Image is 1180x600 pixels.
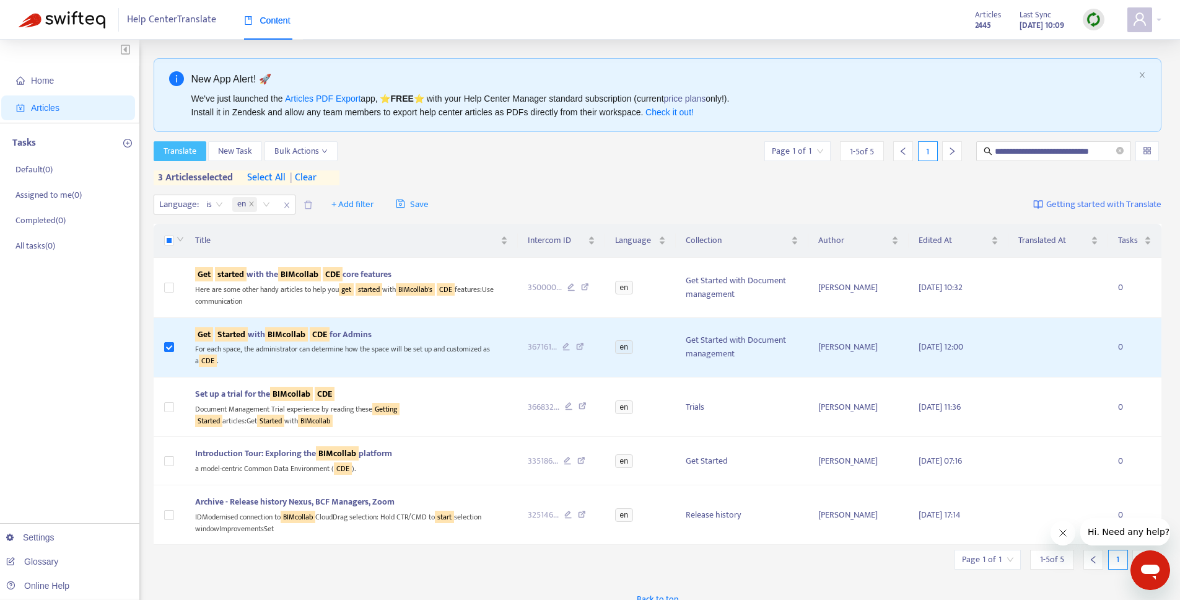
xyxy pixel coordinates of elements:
span: info-circle [169,71,184,86]
img: image-link [1033,200,1043,210]
td: Trials [676,377,809,437]
sqkw: started [215,267,247,281]
span: down [321,148,328,154]
span: en [615,508,633,522]
span: 366832 ... [528,400,559,414]
img: Swifteq [19,11,105,29]
span: book [244,16,253,25]
span: close [279,198,295,213]
td: [PERSON_NAME] [808,485,908,545]
sqkw: Get [195,327,213,342]
img: sync.dc5367851b00ba804db3.png [1086,12,1101,27]
sqkw: started [356,283,382,296]
span: delete [304,200,313,210]
span: Content [244,15,291,25]
sqkw: Getting [372,403,400,415]
td: Get Started [676,437,809,485]
p: All tasks ( 0 ) [15,239,55,252]
sqkw: BIMcollab [265,327,308,342]
td: [PERSON_NAME] [808,377,908,437]
span: search [984,147,992,156]
td: [PERSON_NAME] [808,258,908,317]
div: 1 [1108,550,1128,570]
button: close [1138,71,1146,79]
td: [PERSON_NAME] [808,318,908,377]
p: Default ( 0 ) [15,163,53,176]
th: Tasks [1108,224,1161,258]
span: home [16,76,25,85]
span: Intercom ID [528,234,585,247]
sqkw: Started [195,415,222,427]
span: close-circle [1116,147,1124,154]
a: Online Help [6,581,69,591]
span: Set up a trial for the [195,387,334,401]
sqkw: CDE [310,327,330,342]
div: a model-centric Common Data Environment ( ). [195,461,508,475]
div: We've just launched the app, ⭐ ⭐️ with your Help Center Manager standard subscription (current on... [191,92,1134,119]
a: Articles PDF Export [285,94,361,104]
span: 1 - 5 of 5 [850,145,874,158]
sqkw: BIMcollab [270,387,313,401]
span: Collection [686,234,789,247]
button: + Add filter [322,195,383,214]
span: save [396,199,405,208]
th: Intercom ID [518,224,605,258]
span: with for Admins [195,327,372,342]
span: en [615,454,633,468]
span: Home [31,76,54,86]
td: Release history [676,485,809,545]
span: | [290,169,292,186]
sqkw: CDE [199,355,217,367]
sqkw: start [435,511,454,523]
span: + Add filter [331,197,374,212]
span: Articles [975,8,1001,22]
th: Collection [676,224,809,258]
th: Language [605,224,676,258]
sqkw: Get [195,267,213,281]
div: For each space, the administrator can determine how the space will be set up and customized as a . [195,342,508,367]
span: close [248,201,255,208]
span: Language : [154,195,201,214]
span: Last Sync [1020,8,1051,22]
span: [DATE] 17:14 [919,508,961,522]
iframe: Close message [1051,521,1075,545]
span: select all [247,170,286,185]
span: is [206,195,223,214]
a: Getting started with Translate [1033,195,1161,214]
sqkw: BIMcollab [278,267,321,281]
th: Title [185,224,518,258]
sqkw: CDE [323,267,343,281]
td: 0 [1108,485,1161,545]
sqkw: Started [215,327,248,342]
th: Translated At [1008,224,1108,258]
button: Translate [154,141,206,161]
iframe: Button to launch messaging window [1130,550,1170,590]
span: New Task [218,144,252,158]
div: 1 [918,141,938,161]
span: Articles [31,103,59,113]
span: [DATE] 07:16 [919,454,962,468]
span: down [177,236,184,243]
button: Bulk Actionsdown [264,141,338,161]
sqkw: CDE [334,462,352,475]
span: Save [396,197,429,212]
span: [DATE] 11:36 [919,400,961,414]
span: Translate [164,144,196,158]
div: IDModernised connection to CloudDrag selection: Hold CTR/CMD to selection windowImprovementsSet [195,509,508,534]
sqkw: CDE [437,283,455,296]
div: New App Alert! 🚀 [191,71,1134,87]
span: [DATE] 12:00 [919,340,963,354]
span: Introduction Tour: Exploring the platform [195,446,392,461]
span: Title [195,234,498,247]
a: Settings [6,532,55,542]
span: with the core features [195,267,391,281]
sqkw: get [339,283,354,296]
span: Help Center Translate [127,8,216,32]
span: 1 - 5 of 5 [1040,553,1064,566]
sqkw: Started [257,415,284,427]
td: 0 [1108,318,1161,377]
button: New Task [208,141,262,161]
span: left [1089,555,1098,564]
sqkw: BIMcollab [281,511,315,523]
